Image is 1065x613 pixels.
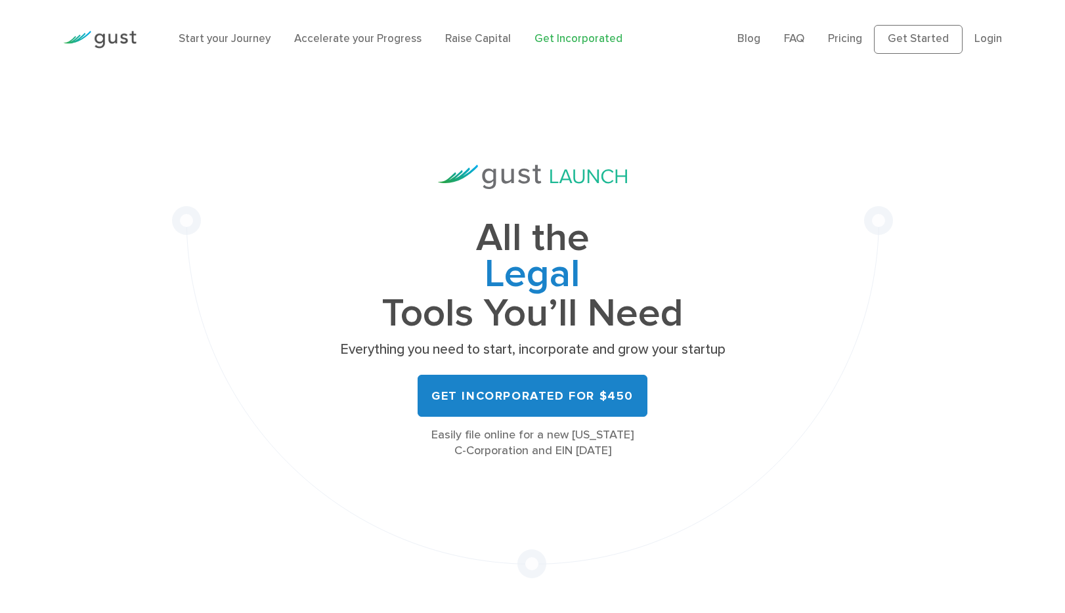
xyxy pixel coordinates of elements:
a: Raise Capital [445,32,511,45]
img: Gust Launch Logo [438,165,627,189]
span: Legal [336,257,729,296]
h1: All the Tools You’ll Need [336,221,729,331]
img: Gust Logo [63,31,137,49]
a: Get Incorporated for $450 [418,375,647,417]
a: Pricing [828,32,862,45]
a: Accelerate your Progress [294,32,422,45]
a: Get Incorporated [534,32,622,45]
a: FAQ [784,32,804,45]
a: Login [974,32,1002,45]
a: Start your Journey [179,32,271,45]
a: Get Started [874,25,963,54]
p: Everything you need to start, incorporate and grow your startup [336,341,729,359]
a: Blog [737,32,760,45]
div: Easily file online for a new [US_STATE] C-Corporation and EIN [DATE] [336,427,729,459]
